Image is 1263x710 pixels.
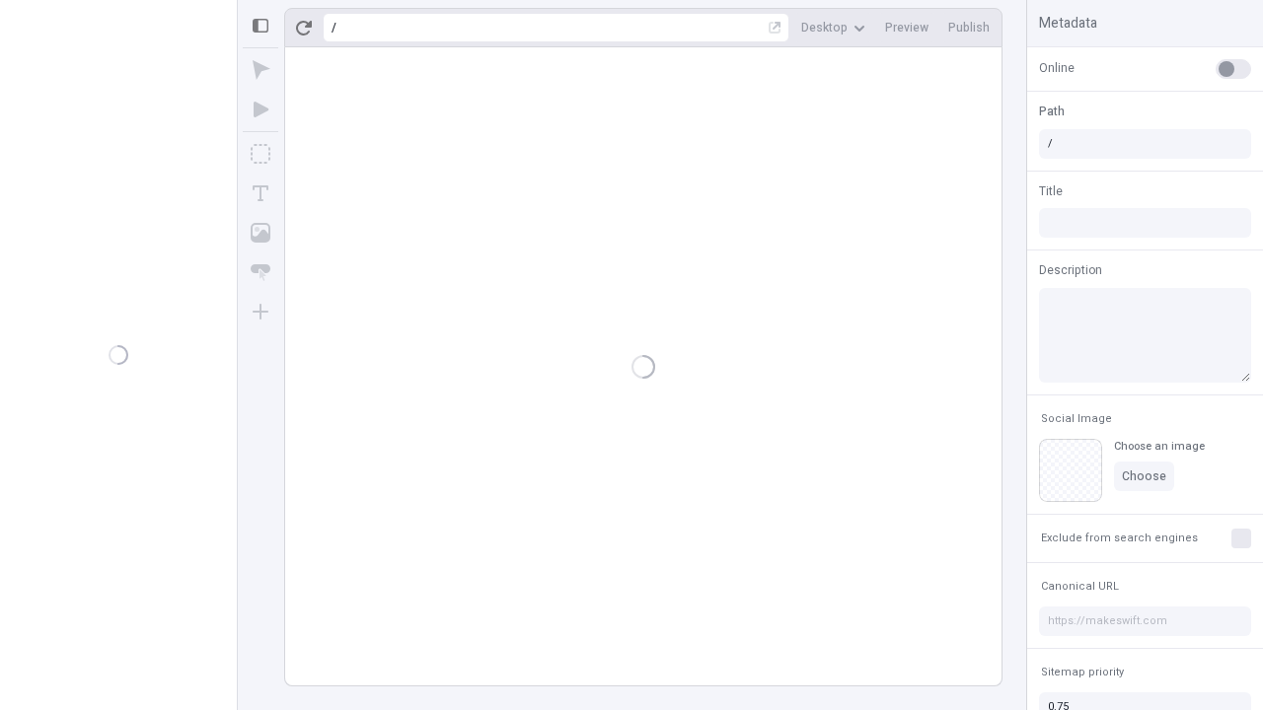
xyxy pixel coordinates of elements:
input: https://makeswift.com [1039,606,1251,636]
span: Social Image [1041,411,1112,426]
span: Publish [948,20,990,35]
button: Sitemap priority [1037,661,1128,684]
span: Choose [1122,468,1166,484]
span: Exclude from search engines [1041,531,1198,545]
span: Title [1039,182,1063,200]
span: Sitemap priority [1041,665,1124,679]
span: Desktop [801,20,848,35]
button: Desktop [793,13,873,42]
span: Canonical URL [1041,579,1119,594]
button: Exclude from search engines [1037,527,1202,550]
button: Text [243,176,278,211]
button: Choose [1114,461,1174,491]
div: / [332,20,336,35]
button: Preview [877,13,936,42]
span: Description [1039,261,1102,279]
div: Choose an image [1114,439,1205,454]
button: Button [243,254,278,290]
button: Image [243,215,278,250]
span: Online [1039,59,1075,77]
span: Path [1039,103,1065,120]
button: Social Image [1037,407,1116,431]
button: Box [243,136,278,172]
button: Canonical URL [1037,575,1123,599]
button: Publish [940,13,998,42]
span: Preview [885,20,929,35]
